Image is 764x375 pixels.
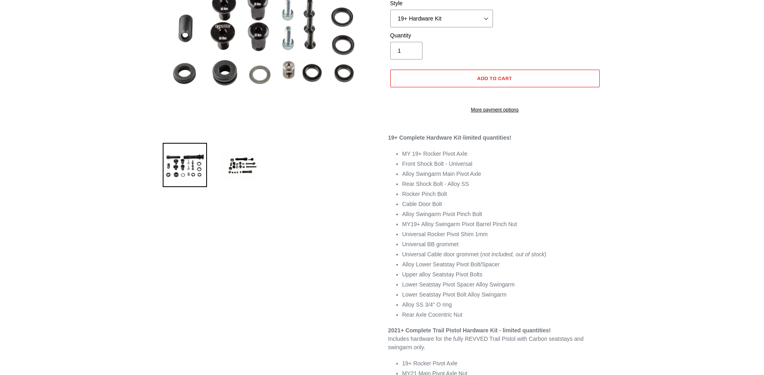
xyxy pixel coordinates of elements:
[402,260,602,269] li: Alloy Lower Seatstay Pivot Bolt/Spacer
[402,270,602,279] li: Upper alloy Seatstay Pivot Bolts
[402,311,602,319] li: Rear Axle Cocentric Nut
[402,190,602,198] li: Rocker Pinch Bolt
[390,106,600,113] a: More payment options
[163,143,207,187] img: Load image into Gallery viewer, Guerrilla Gravity Frame Hardware Kits
[388,134,602,142] p: -
[219,143,263,187] img: Load image into Gallery viewer, Guerrilla Gravity Frame Hardware Kits
[402,280,602,289] li: Lower Seatstay Pivot Spacer Alloy Swingarm
[402,160,602,168] li: Front Shock Bolt - Universal
[402,210,602,218] li: Alloy Swingarm Pivot Pinch Bolt
[402,291,602,299] li: Lower Seatstay Pivot Bolt Alloy Swingarm
[390,31,493,40] label: Quantity
[402,150,602,158] li: MY 19+ Rocker Pivot Axle
[388,326,602,352] p: Includes hardware for the fully REVVED Trail Pistol with Carbon seatstays and swingarm only.
[482,251,545,258] em: not included, out of stock
[463,134,511,141] strong: limited quantities!
[402,170,602,178] li: Alloy Swingarm Main Pivot Axle
[402,301,602,309] li: Alloy SS 3/4" O ring
[402,240,602,249] li: Universal BB grommet
[402,359,602,368] li: 19+ Rocker Pivot Axle
[402,230,602,239] li: Universal Rocker Pivot Shim 1mm
[402,250,602,259] li: Universal Cable door grommet ( )
[402,180,602,188] li: Rear Shock Bolt - Alloy SS
[390,70,600,87] button: Add to cart
[402,200,602,208] li: Cable Door Bolt
[402,220,602,229] li: MY19+ Alloy Swingarm Pivot Barrel Pinch Nut
[477,75,512,81] span: Add to cart
[388,327,551,334] strong: 2021+ Complete Trail Pistol Hardware Kit - limited quantities!
[388,134,462,141] strong: 19+ Complete Hardware Kit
